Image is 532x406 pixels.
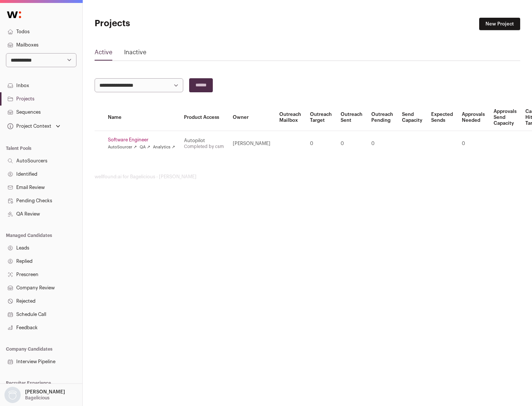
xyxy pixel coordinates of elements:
[336,104,367,131] th: Outreach Sent
[228,104,275,131] th: Owner
[25,389,65,395] p: [PERSON_NAME]
[95,174,520,180] footer: wellfound:ai for Bagelicious - [PERSON_NAME]
[95,18,236,30] h1: Projects
[398,104,427,131] th: Send Capacity
[306,104,336,131] th: Outreach Target
[367,104,398,131] th: Outreach Pending
[103,104,180,131] th: Name
[427,104,457,131] th: Expected Sends
[184,144,224,149] a: Completed by csm
[3,7,25,22] img: Wellfound
[457,104,489,131] th: Approvals Needed
[153,144,175,150] a: Analytics ↗
[479,18,520,30] a: New Project
[336,131,367,156] td: 0
[228,131,275,156] td: [PERSON_NAME]
[108,137,175,143] a: Software Engineer
[108,144,137,150] a: AutoSourcer ↗
[184,138,224,144] div: Autopilot
[275,104,306,131] th: Outreach Mailbox
[3,387,66,403] button: Open dropdown
[306,131,336,156] td: 0
[95,48,112,60] a: Active
[457,131,489,156] td: 0
[124,48,146,60] a: Inactive
[6,121,62,131] button: Open dropdown
[6,123,51,129] div: Project Context
[367,131,398,156] td: 0
[25,395,50,401] p: Bagelicious
[180,104,228,131] th: Product Access
[4,387,21,403] img: nopic.png
[489,104,521,131] th: Approvals Send Capacity
[140,144,150,150] a: QA ↗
